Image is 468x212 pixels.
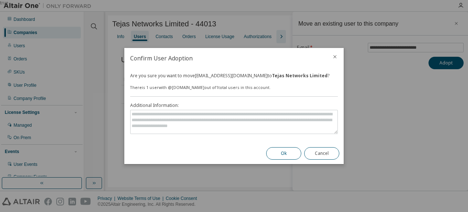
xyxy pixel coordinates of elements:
[130,103,338,108] label: Additional Information:
[130,85,338,90] div: There is 1 user with @ [DOMAIN_NAME] out of 1 total users in this account.
[332,54,338,60] button: close
[124,48,326,68] h2: Confirm User Adoption
[266,147,301,160] button: Ok
[272,72,328,79] strong: Tejas Networks Limited
[304,147,339,160] button: Cancel
[130,73,338,79] div: Are you sure you want to move [EMAIL_ADDRESS][DOMAIN_NAME] to ?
